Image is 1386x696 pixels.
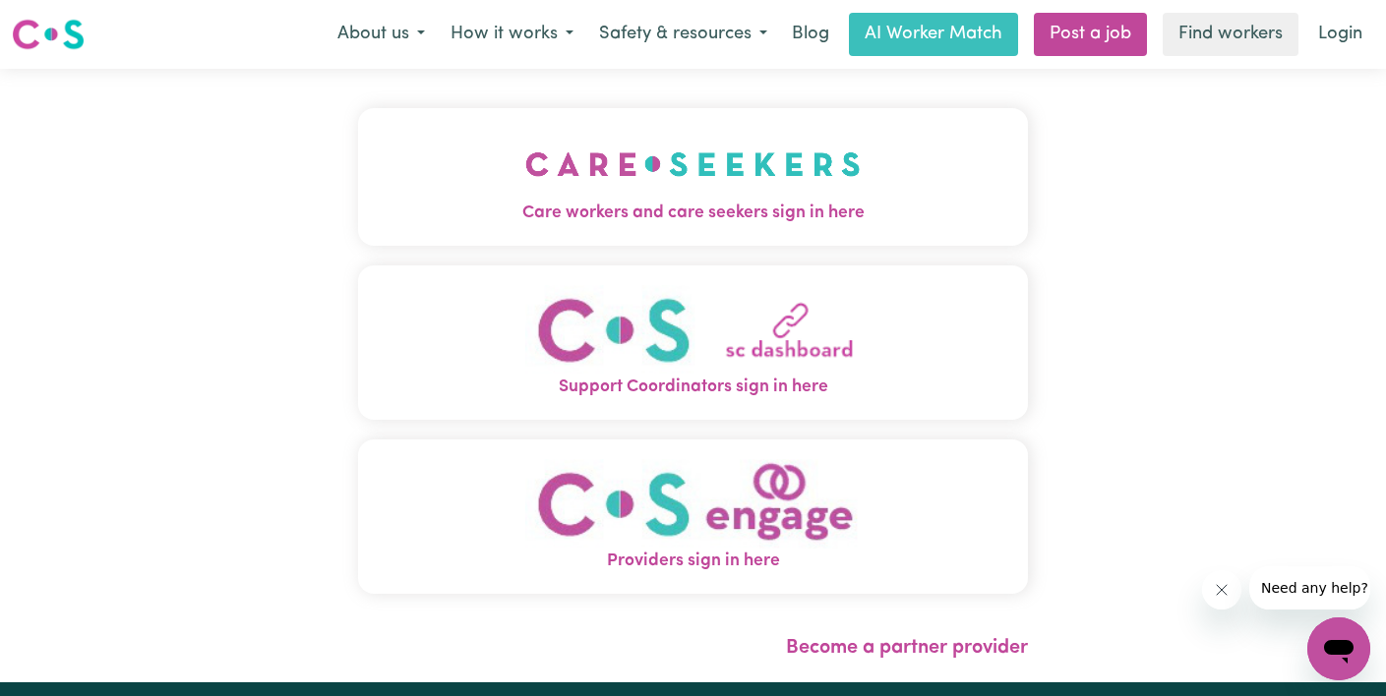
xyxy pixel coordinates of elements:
button: Safety & resources [586,14,780,55]
span: Care workers and care seekers sign in here [358,201,1028,226]
button: Care workers and care seekers sign in here [358,108,1028,246]
button: Providers sign in here [358,439,1028,594]
a: Become a partner provider [786,638,1028,658]
span: Support Coordinators sign in here [358,375,1028,400]
a: Careseekers logo [12,12,85,57]
a: AI Worker Match [849,13,1018,56]
a: Login [1306,13,1374,56]
a: Blog [780,13,841,56]
iframe: Close message [1202,570,1241,609]
span: Providers sign in here [358,549,1028,574]
iframe: Message from company [1249,566,1370,609]
a: Post a job [1034,13,1147,56]
button: How it works [438,14,586,55]
iframe: Button to launch messaging window [1307,617,1370,680]
img: Careseekers logo [12,17,85,52]
button: About us [325,14,438,55]
button: Support Coordinators sign in here [358,265,1028,420]
a: Find workers [1163,13,1298,56]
